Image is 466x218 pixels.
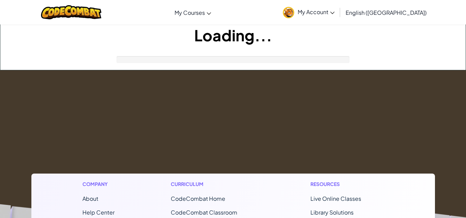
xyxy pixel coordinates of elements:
span: English ([GEOGRAPHIC_DATA]) [346,9,427,16]
a: My Account [279,1,338,23]
span: My Courses [175,9,205,16]
img: CodeCombat logo [41,5,101,19]
img: avatar [283,7,294,18]
h1: Loading... [0,24,466,46]
span: My Account [298,8,335,15]
h1: Company [82,180,115,188]
a: English ([GEOGRAPHIC_DATA]) [342,3,430,22]
a: About [82,195,98,202]
a: Library Solutions [310,209,354,216]
span: CodeCombat Home [171,195,225,202]
a: My Courses [171,3,215,22]
h1: Curriculum [171,180,254,188]
a: Live Online Classes [310,195,361,202]
a: Help Center [82,209,115,216]
a: CodeCombat Classroom [171,209,237,216]
h1: Resources [310,180,384,188]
